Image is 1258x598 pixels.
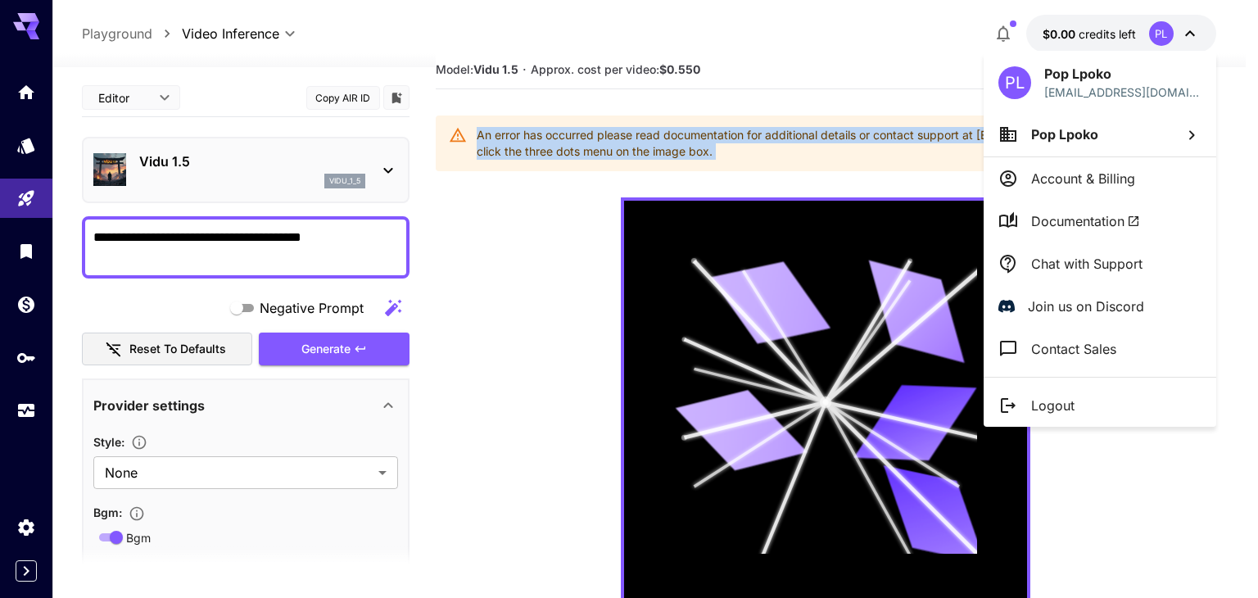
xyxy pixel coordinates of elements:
p: Pop Lpoko [1044,64,1201,84]
p: Logout [1031,396,1075,415]
div: jayesheditz@gmail.com [1044,84,1201,101]
span: Documentation [1031,211,1140,231]
span: Pop Lpoko [1031,126,1098,143]
div: PL [998,66,1031,99]
p: Account & Billing [1031,169,1135,188]
p: [EMAIL_ADDRESS][DOMAIN_NAME] [1044,84,1201,101]
button: Pop Lpoko [984,112,1216,156]
p: Chat with Support [1031,254,1143,274]
p: Join us on Discord [1028,297,1144,316]
p: Contact Sales [1031,339,1116,359]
